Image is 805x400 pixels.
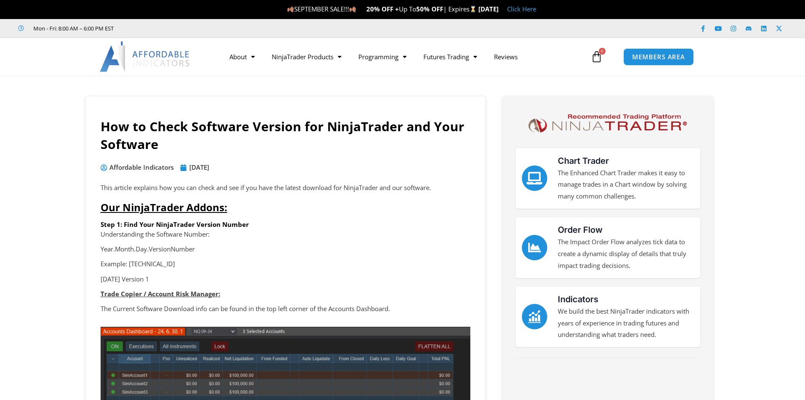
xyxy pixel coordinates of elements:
[558,236,694,272] p: The Impact Order Flow analyzes tick data to create a dynamic display of details that truly impact...
[221,47,263,66] a: About
[558,306,694,341] p: We build the best NinjaTrader indicators with years of experience in trading futures and understa...
[349,6,356,12] img: 🍂
[350,47,415,66] a: Programming
[101,290,220,298] strong: Trade Copier / Account Risk Manager:
[101,243,470,255] p: Year.Month.Day.VersionNumber
[558,225,603,235] a: Order Flow
[107,162,174,174] span: Affordable Indicators
[522,235,547,260] a: Order Flow
[221,47,589,66] nav: Menu
[101,182,470,194] p: This article explains how you can check and see if you have the latest download for NinjaTrader a...
[101,221,470,229] h6: Step 1: Find Your NinjaTrader Version Number
[415,47,486,66] a: Futures Trading
[263,47,350,66] a: NinjaTrader Products
[31,23,114,33] span: Mon - Fri: 8:00 AM – 6:00 PM EST
[366,5,399,13] strong: 20% OFF +
[507,5,536,13] a: Click Here
[599,48,606,55] span: 0
[632,54,685,60] span: MEMBERS AREA
[101,229,470,240] p: Understanding the Software Number:
[522,166,547,191] a: Chart Trader
[623,48,694,66] a: MEMBERS AREA
[524,111,690,135] img: NinjaTrader Logo | Affordable Indicators – NinjaTrader
[486,47,526,66] a: Reviews
[416,5,443,13] strong: 50% OFF
[558,167,694,203] p: The Enhanced Chart Trader makes it easy to manage trades in a Chart window by solving many common...
[287,5,478,13] span: SEPTEMBER SALE!!! Up To | Expires
[126,24,252,33] iframe: Customer reviews powered by Trustpilot
[470,6,476,12] img: ⌛
[522,304,547,329] a: Indicators
[287,6,294,12] img: 🍂
[101,118,470,153] h1: How to Check Software Version for NinjaTrader and Your Software
[100,41,191,72] img: LogoAI | Affordable Indicators – NinjaTrader
[558,156,609,166] a: Chart Trader
[101,303,470,315] p: The Current Software Download info can be found in the top left corner of the Accounts Dashboard.
[578,44,615,69] a: 0
[478,5,499,13] strong: [DATE]
[189,163,209,171] time: [DATE]
[101,200,227,214] span: Our NinjaTrader Addons:
[558,294,598,304] a: Indicators
[101,258,470,270] p: Example: [TECHNICAL_ID]
[101,273,470,285] p: [DATE] Version 1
